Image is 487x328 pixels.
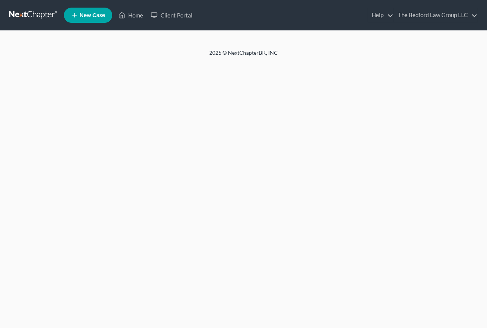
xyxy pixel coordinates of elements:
a: Help [368,8,393,22]
a: Home [115,8,147,22]
a: Client Portal [147,8,196,22]
div: 2025 © NextChapterBK, INC [27,49,460,63]
new-legal-case-button: New Case [64,8,112,23]
a: The Bedford Law Group LLC [394,8,477,22]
